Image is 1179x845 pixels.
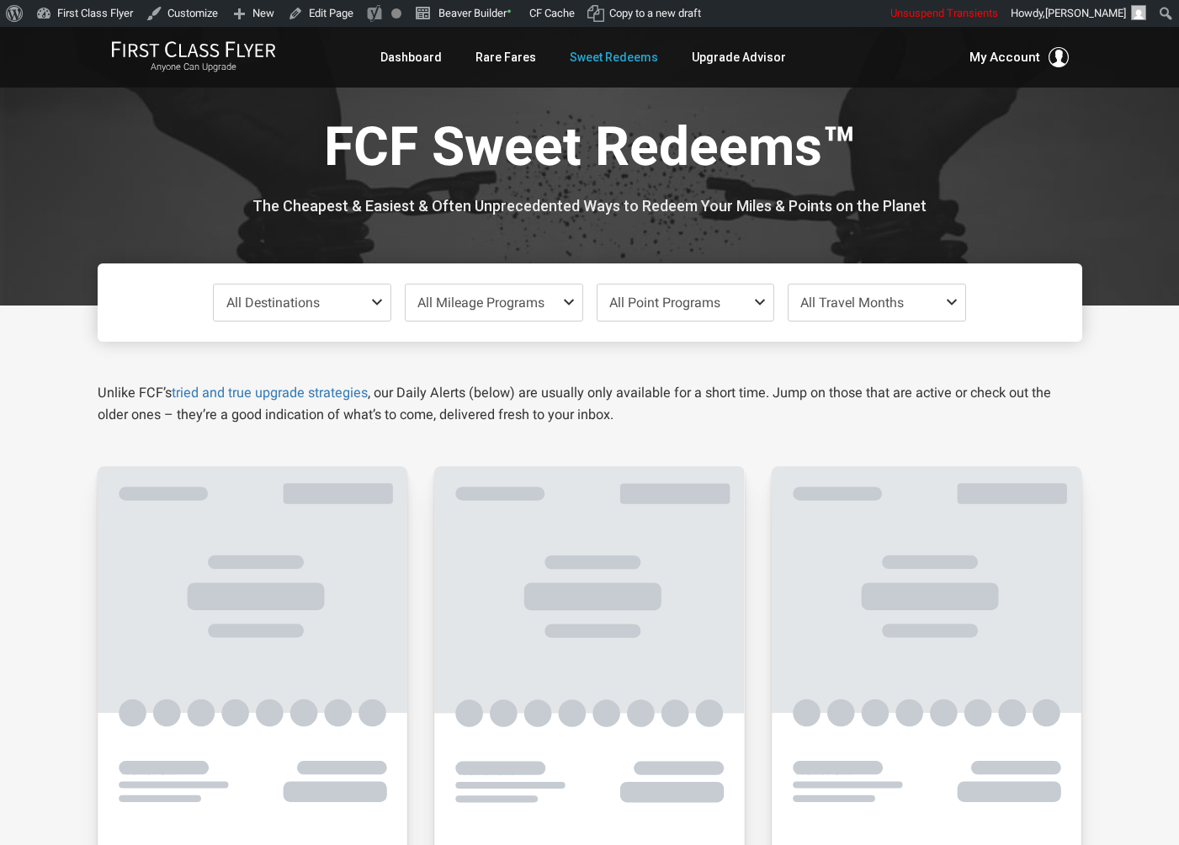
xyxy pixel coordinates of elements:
small: Anyone Can Upgrade [111,61,276,73]
h1: FCF Sweet Redeems™ [110,118,1070,183]
a: Dashboard [380,42,442,72]
img: First Class Flyer [111,40,276,58]
p: Unlike FCF’s , our Daily Alerts (below) are usually only available for a short time. Jump on thos... [98,382,1082,426]
span: My Account [969,47,1040,67]
a: tried and true upgrade strategies [172,385,368,401]
button: My Account [969,47,1069,67]
span: All Point Programs [609,295,720,311]
a: First Class FlyerAnyone Can Upgrade [111,40,276,74]
span: • [507,3,512,20]
span: Unsuspend Transients [890,7,998,19]
h3: The Cheapest & Easiest & Often Unprecedented Ways to Redeem Your Miles & Points on the Planet [110,198,1070,215]
a: Upgrade Advisor [692,42,786,72]
span: All Mileage Programs [417,295,544,311]
a: Rare Fares [475,42,536,72]
span: All Destinations [226,295,320,311]
span: [PERSON_NAME] [1045,7,1126,19]
a: Sweet Redeems [570,42,658,72]
span: All Travel Months [800,295,904,311]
